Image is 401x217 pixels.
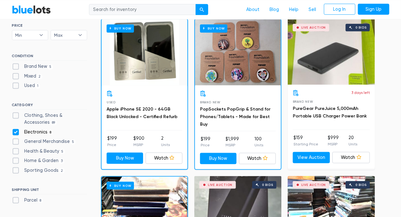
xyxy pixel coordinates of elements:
a: Log In [324,3,355,15]
a: Watch [332,152,370,163]
span: 5 [47,64,53,69]
a: Sell [304,3,321,15]
div: 0 bids [355,183,367,187]
a: Buy Now [102,19,187,85]
li: 2 [161,135,170,148]
span: 89 [50,120,57,125]
span: 2 [36,74,43,79]
span: 8 [48,130,53,135]
a: Buy Now [200,153,237,164]
div: Live Auction [301,183,326,187]
span: 8 [38,198,43,203]
li: $199 [201,136,210,148]
a: Apple iPhone SE 2020 - 64GB Black Unlocked - Certified Refurb [107,106,177,119]
h6: CONDITION [12,54,87,61]
li: $199 [107,135,117,148]
li: 20 [348,134,357,147]
div: 0 bids [355,26,367,29]
a: Watch [239,153,276,164]
label: General Merchandise [12,138,76,145]
a: Watch [146,153,182,164]
a: View Auction [293,152,330,163]
p: Units [161,142,170,148]
a: Buy Now [107,153,143,164]
a: Live Auction 0 bids [288,19,375,85]
h6: PRICE [12,23,87,28]
li: 100 [254,136,263,148]
label: Health & Beauty [12,148,65,155]
span: 5 [70,139,76,144]
span: Brand New [200,100,220,104]
span: Used [107,100,116,104]
p: MSRP [226,142,239,148]
p: 3 days left [351,90,370,95]
li: $1,999 [226,136,239,148]
p: MSRP [133,142,144,148]
h6: Buy Now [107,24,134,32]
b: ▾ [74,30,87,40]
span: Max [54,30,75,40]
span: 3 [59,159,65,164]
label: Clothing, Shoes & Accessories [12,112,87,126]
a: Blog [265,3,284,15]
a: PopSockets PopGrip & Stand for Phones/Tablets - Made for Best Buy [200,106,270,127]
label: Sporting Goods [12,167,65,174]
a: BlueLots [12,5,51,14]
label: Mixed [12,73,43,80]
li: $159 [293,134,318,147]
p: Price [107,142,117,148]
a: PureGear PureJuice 5,000mAh Portable USB Charger Power Bank [293,106,367,119]
h6: Buy Now [200,24,227,32]
a: Buy Now [195,19,281,85]
h6: Buy Now [107,182,134,190]
span: 2 [59,168,65,173]
span: 5 [59,149,65,154]
label: Parcel [12,197,43,204]
b: ▾ [35,30,48,40]
p: Starting Price [293,141,318,147]
div: 0 bids [262,183,273,187]
p: Units [348,141,357,147]
li: $999 [328,134,339,147]
p: MSRP [328,141,339,147]
label: Brand New [12,63,53,70]
a: Help [284,3,304,15]
label: Used [12,82,41,89]
li: $900 [133,135,144,148]
p: Units [254,142,263,148]
a: Sign Up [358,3,389,15]
p: Price [201,142,210,148]
span: Brand New [293,100,313,103]
label: Home & Garden [12,157,65,164]
div: Live Auction [301,26,326,29]
span: Min [15,30,36,40]
h6: SHIPPING UNIT [12,187,87,194]
a: About [242,3,265,15]
span: 1 [35,84,41,89]
div: Live Auction [208,183,233,187]
label: Electronics [12,129,53,136]
input: Search for inventory [89,4,196,15]
h6: CATEGORY [12,103,87,110]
